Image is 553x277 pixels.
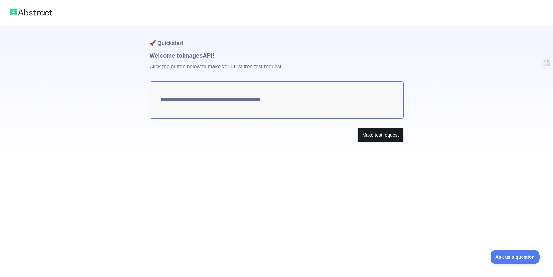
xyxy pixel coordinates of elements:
h1: Welcome to Images API! [150,51,404,60]
button: Make test request [357,128,403,142]
iframe: Toggle Customer Support [491,250,540,264]
p: Click the button below to make your first free test request. [150,60,404,81]
h1: 🚀 Quickstart [150,26,404,51]
img: Abstract logo [10,8,52,17]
